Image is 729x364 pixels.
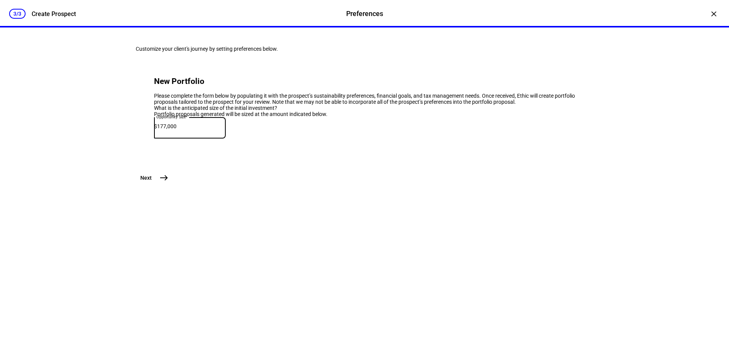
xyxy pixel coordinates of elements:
span: $ [154,123,157,129]
div: Create Prospect [32,10,76,18]
button: Next [136,170,172,185]
div: Customize your client's journey by setting preferences below. [136,46,593,52]
div: What is the anticipated size of the initial investment? [154,105,575,111]
div: × [708,8,720,20]
mat-icon: east [159,173,169,182]
div: Please complete the form below by populating it with the prospect’s sustainability preferences, f... [154,93,575,105]
div: Portfolio proposals generated will be sized at the amount indicated below. [154,111,575,117]
mat-label: Opportunity Size* [156,114,188,119]
div: 3/3 [9,9,26,19]
div: Preferences [346,9,383,19]
h2: New Portfolio [154,77,575,86]
span: Next [140,174,152,182]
